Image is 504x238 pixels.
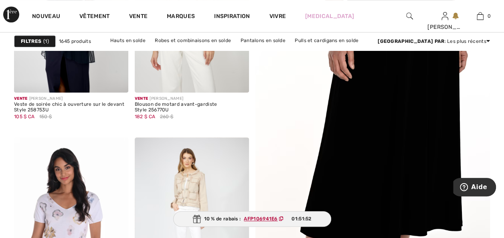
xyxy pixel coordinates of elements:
[43,38,49,45] span: 1
[3,6,19,22] img: 1ère Avenue
[214,13,250,21] span: Inspiration
[32,13,60,21] a: Nouveau
[135,96,148,101] span: Vente
[463,11,497,21] a: 0
[378,38,486,44] font: : Les plus récents
[135,96,249,102] div: [PERSON_NAME]
[135,114,155,119] span: 182 $ CA
[244,216,277,222] ins: AFP106941E6
[477,11,484,21] img: Mon sac
[269,12,286,20] a: Vivre
[129,13,148,21] a: Vente
[236,35,289,46] a: Pantalons en solde
[441,11,448,21] img: Mes infos
[14,114,34,119] span: 105 $ CA
[291,35,362,46] a: Pulls et cardigans en solde
[441,12,448,20] a: Sign In
[192,215,200,223] img: Gift.svg
[453,178,496,198] iframe: Opens a widget where you can find more information
[305,12,354,20] a: [MEDICAL_DATA]
[59,38,91,45] span: 1645 produits
[167,13,195,21] a: Marques
[14,102,128,113] div: Veste de soirée chic à ouverture sur le devant Style 258753U
[14,96,128,102] div: [PERSON_NAME]
[406,11,413,21] img: Rechercher sur le site Web
[39,113,52,120] span: 150 $
[135,102,249,113] div: Blouson de motard avant-gardiste Style 256770U
[204,215,241,222] font: 10 % de rabais :
[488,12,491,20] span: 0
[79,13,109,21] a: Vêtement
[291,215,311,222] span: 01:51:52
[14,96,28,101] span: Vente
[427,23,462,31] div: [PERSON_NAME]
[21,38,41,45] strong: Filtres
[206,46,250,56] a: Jupes en solde
[251,46,334,56] a: Vêtements d’extérieur en solde
[160,113,173,120] span: 260 $
[378,38,444,44] strong: [GEOGRAPHIC_DATA] par
[151,35,235,46] a: Robes et combinaisons en solde
[106,35,150,46] a: Hauts en solde
[135,46,205,56] a: Vestes et blazers en solde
